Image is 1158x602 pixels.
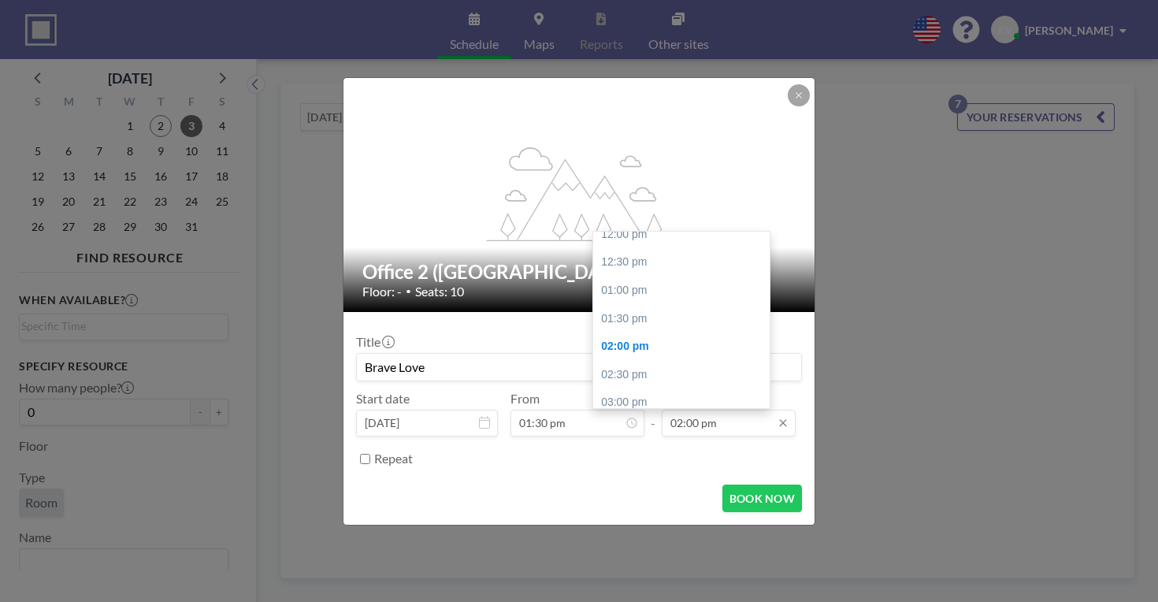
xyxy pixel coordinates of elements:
[374,451,413,466] label: Repeat
[406,285,411,297] span: •
[593,248,774,277] div: 12:30 pm
[362,284,402,299] span: Floor: -
[357,354,801,381] input: Ellie's reservation
[510,391,540,407] label: From
[593,388,774,417] div: 03:00 pm
[593,277,774,305] div: 01:00 pm
[593,361,774,389] div: 02:30 pm
[722,485,802,512] button: BOOK NOW
[593,221,774,249] div: 12:00 pm
[362,260,797,284] h2: Office 2 ([GEOGRAPHIC_DATA])
[415,284,464,299] span: Seats: 10
[356,334,393,350] label: Title
[593,305,774,333] div: 01:30 pm
[593,333,774,361] div: 02:00 pm
[487,146,673,240] g: flex-grow: 1.2;
[356,391,410,407] label: Start date
[651,396,655,431] span: -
